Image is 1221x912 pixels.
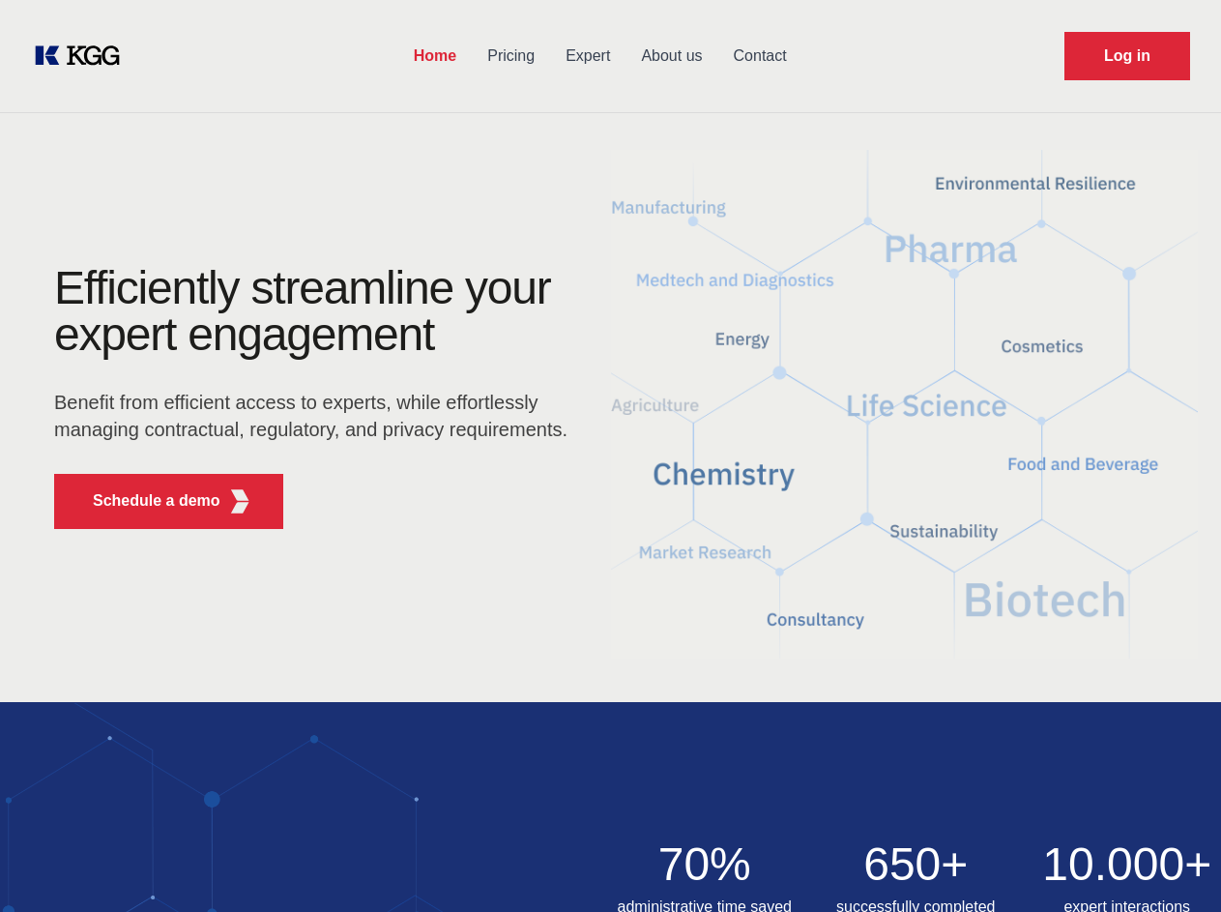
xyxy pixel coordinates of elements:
img: KGG Fifth Element RED [611,126,1199,683]
p: Benefit from efficient access to experts, while effortlessly managing contractual, regulatory, an... [54,389,580,443]
button: Schedule a demoKGG Fifth Element RED [54,474,283,529]
a: Request Demo [1064,32,1190,80]
h2: 650+ [822,841,1010,888]
a: Pricing [472,31,550,81]
h1: Efficiently streamline your expert engagement [54,265,580,358]
a: Contact [718,31,802,81]
img: KGG Fifth Element RED [228,489,252,514]
a: About us [625,31,717,81]
a: Home [398,31,472,81]
h2: 70% [611,841,799,888]
p: Schedule a demo [93,489,220,513]
a: KOL Knowledge Platform: Talk to Key External Experts (KEE) [31,41,135,72]
a: Expert [550,31,625,81]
